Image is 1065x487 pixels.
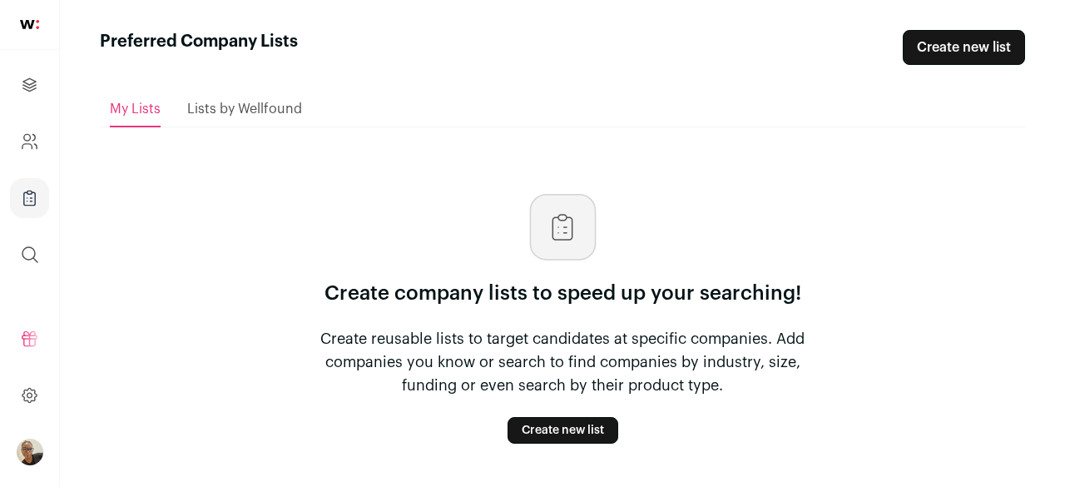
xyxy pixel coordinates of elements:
[187,92,302,126] a: Lists by Wellfound
[10,122,49,162] a: Company and ATS Settings
[903,30,1025,65] a: Create new list
[187,102,302,116] span: Lists by Wellfound
[100,30,298,65] h1: Preferred Company Lists
[10,65,49,105] a: Projects
[17,439,43,465] img: 18425616-medium_jpg
[17,439,43,465] button: Open dropdown
[20,20,39,29] img: wellfound-shorthand-0d5821cbd27db2630d0214b213865d53afaa358527fdda9d0ea32b1df1b89c2c.svg
[110,102,161,116] span: My Lists
[324,281,801,307] p: Create company lists to speed up your searching!
[296,327,829,397] p: Create reusable lists to target candidates at specific companies. Add companies you know or searc...
[508,417,618,444] a: Create new list
[10,178,49,218] a: Company Lists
